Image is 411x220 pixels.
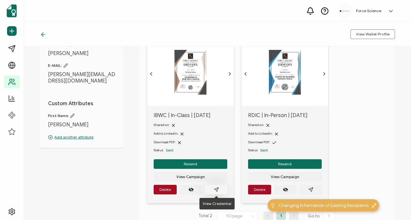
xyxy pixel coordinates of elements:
[248,159,322,169] button: Resend
[340,10,350,12] img: d96c2383-09d7-413e-afb5-8f6c84c8c5d6.png
[184,162,197,166] span: Resend
[154,140,176,144] span: Download PDF:
[48,113,115,118] span: First Name
[214,187,219,192] ion-icon: paper plane outline
[154,112,227,119] span: IBWC | In-Class | [DATE]
[356,9,381,13] h5: Force Science
[248,123,264,127] span: Shared on:
[248,131,273,136] span: Add to LinkedIn:
[227,71,232,76] ion-icon: chevron forward outline
[254,188,265,192] span: Delete
[248,185,271,194] button: Delete
[48,63,115,68] span: E-MAIL:
[283,187,288,192] ion-icon: eye off
[351,29,395,39] button: View Wallet Profile
[189,187,194,192] ion-icon: eye off
[243,71,248,76] ion-icon: chevron back outline
[278,162,292,166] span: Resend
[154,185,177,194] button: Delete
[48,100,115,107] h1: Custom Attributes
[308,187,313,192] ion-icon: paper plane outline
[154,131,178,136] span: Add to LinkedIn:
[248,112,322,119] span: RDIC | In-Person | [DATE]
[248,148,258,153] span: Status:
[379,189,411,220] iframe: Chat Widget
[154,123,170,127] span: Shared on:
[356,32,390,36] span: View Wallet Profile
[48,50,115,57] span: [PERSON_NAME]
[154,159,227,169] button: Resend
[372,203,376,208] img: minimize-icon.svg
[260,148,268,153] span: Sent
[154,172,227,182] button: View Campaign
[149,71,154,76] ion-icon: chevron back outline
[271,175,299,179] span: View Campaign
[248,140,270,144] span: Download PDF:
[159,188,171,192] span: Delete
[7,4,17,17] img: sertifier-logomark-colored.svg
[176,175,205,179] span: View Campaign
[48,134,115,140] p: Add another attribute
[278,202,368,209] span: Changing Information of Existing Recipients
[276,212,286,220] li: 1
[199,198,235,209] div: View Credential
[48,122,115,128] span: [PERSON_NAME]
[248,172,322,182] button: View Campaign
[322,71,327,76] ion-icon: chevron forward outline
[154,148,164,153] span: Status:
[166,148,173,153] span: Sent
[48,71,115,84] span: [PERSON_NAME][EMAIL_ADDRESS][DOMAIN_NAME]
